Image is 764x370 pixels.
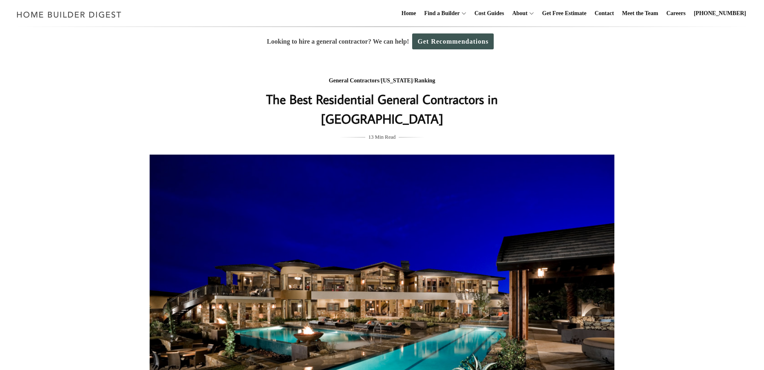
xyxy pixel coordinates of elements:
a: Careers [663,0,689,27]
h1: The Best Residential General Contractors in [GEOGRAPHIC_DATA] [219,89,545,129]
a: About [509,0,527,27]
a: Find a Builder [421,0,460,27]
a: [US_STATE] [381,78,413,84]
a: Meet the Team [619,0,662,27]
span: 13 Min Read [369,133,396,142]
a: Contact [591,0,617,27]
div: / / [219,76,545,86]
a: Get Free Estimate [539,0,590,27]
a: Home [398,0,420,27]
a: General Contractors [329,78,379,84]
a: Get Recommendations [412,33,494,49]
a: Ranking [414,78,435,84]
a: [PHONE_NUMBER] [691,0,749,27]
img: Home Builder Digest [13,7,125,22]
a: Cost Guides [471,0,508,27]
